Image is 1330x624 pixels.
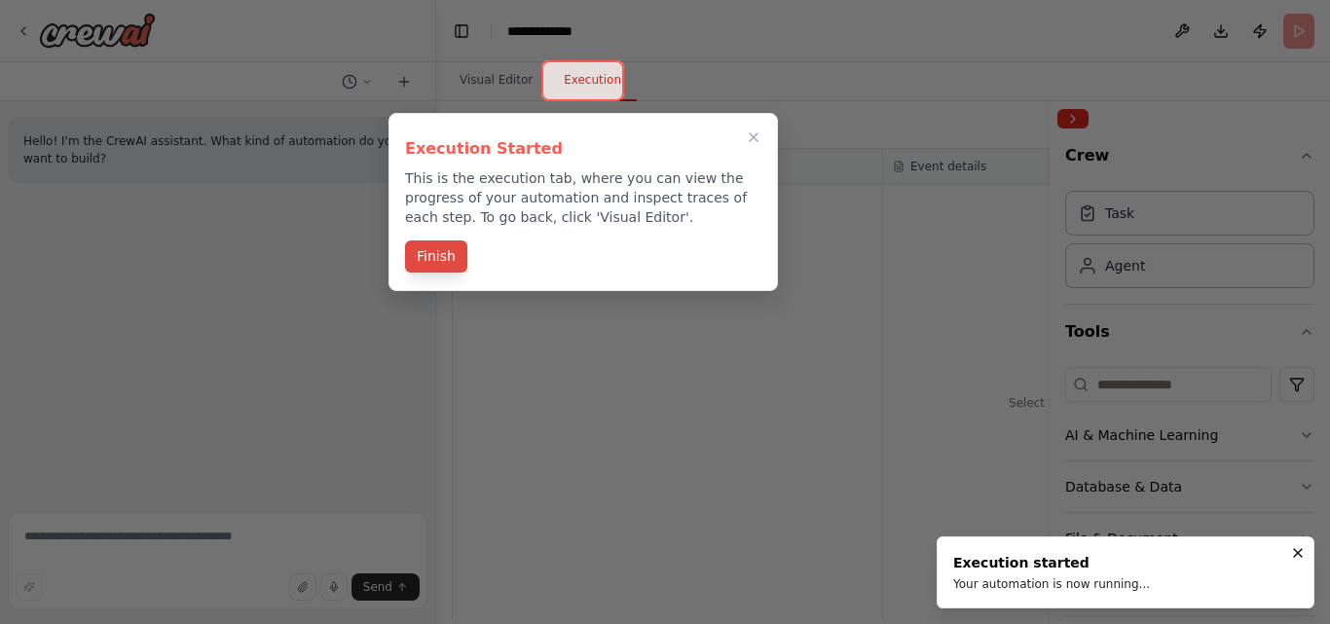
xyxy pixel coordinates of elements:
[405,168,761,227] p: This is the execution tab, where you can view the progress of your automation and inspect traces ...
[405,137,761,161] h3: Execution Started
[953,576,1150,592] div: Your automation is now running...
[953,553,1150,572] div: Execution started
[405,240,467,273] button: Finish
[742,126,765,149] button: Close walkthrough
[448,18,475,45] button: Hide left sidebar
